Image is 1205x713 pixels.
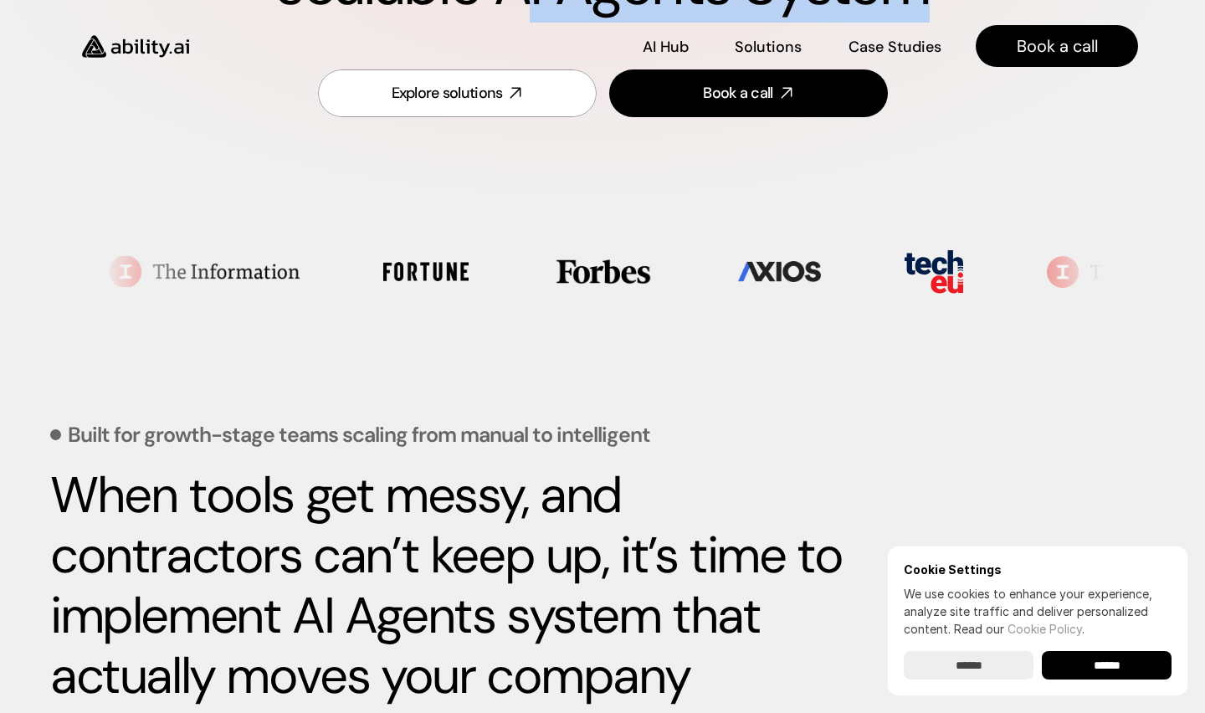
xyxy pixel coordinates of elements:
a: Cookie Policy [1008,622,1082,636]
p: AI Hub [643,37,689,58]
a: AI Hub [643,32,689,61]
p: Solutions [735,37,802,58]
div: Explore solutions [392,83,503,104]
a: Explore solutions [318,69,597,117]
p: We use cookies to enhance your experience, analyze site traffic and deliver personalized content. [904,585,1172,638]
nav: Main navigation [213,25,1138,67]
p: Built for growth-stage teams scaling from manual to intelligent [68,424,650,445]
p: Case Studies [849,37,941,58]
p: Book a call [1017,34,1098,58]
a: Case Studies [848,32,942,61]
a: Solutions [735,32,802,61]
span: Read our . [954,622,1084,636]
h6: Cookie Settings [904,562,1172,577]
div: Book a call [703,83,772,104]
a: Book a call [976,25,1138,67]
a: Book a call [609,69,888,117]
